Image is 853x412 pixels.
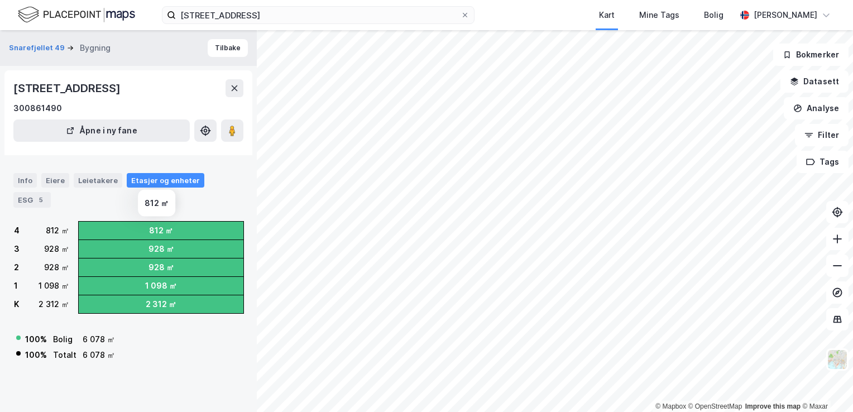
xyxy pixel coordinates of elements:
[14,279,18,293] div: 1
[797,358,853,412] iframe: Chat Widget
[148,242,174,256] div: 928 ㎡
[754,8,817,22] div: [PERSON_NAME]
[704,8,723,22] div: Bolig
[44,242,69,256] div: 928 ㎡
[797,151,849,173] button: Tags
[797,358,853,412] div: Kontrollprogram for chat
[44,261,69,274] div: 928 ㎡
[208,39,248,57] button: Tilbake
[9,42,67,54] button: Snarefjellet 49
[25,333,47,346] div: 100 %
[14,242,20,256] div: 3
[827,349,848,370] img: Z
[795,124,849,146] button: Filter
[13,119,190,142] button: Åpne i ny fane
[83,333,115,346] div: 6 078 ㎡
[14,224,20,237] div: 4
[25,348,47,362] div: 100 %
[145,279,177,293] div: 1 098 ㎡
[780,70,849,93] button: Datasett
[74,173,122,188] div: Leietakere
[176,7,461,23] input: Søk på adresse, matrikkel, gårdeiere, leietakere eller personer
[599,8,615,22] div: Kart
[53,348,76,362] div: Totalt
[688,403,742,410] a: OpenStreetMap
[745,403,801,410] a: Improve this map
[18,5,135,25] img: logo.f888ab2527a4732fd821a326f86c7f29.svg
[80,41,111,55] div: Bygning
[46,224,69,237] div: 812 ㎡
[39,298,69,311] div: 2 312 ㎡
[131,175,200,185] div: Etasjer og enheter
[13,79,123,97] div: [STREET_ADDRESS]
[41,173,69,188] div: Eiere
[13,102,62,115] div: 300861490
[14,298,19,311] div: K
[773,44,849,66] button: Bokmerker
[149,224,173,237] div: 812 ㎡
[13,173,37,188] div: Info
[83,348,115,362] div: 6 078 ㎡
[53,333,76,346] div: Bolig
[13,192,51,208] div: ESG
[148,261,174,274] div: 928 ㎡
[39,279,69,293] div: 1 098 ㎡
[655,403,686,410] a: Mapbox
[146,298,176,311] div: 2 312 ㎡
[35,194,46,205] div: 5
[14,261,19,274] div: 2
[639,8,679,22] div: Mine Tags
[784,97,849,119] button: Analyse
